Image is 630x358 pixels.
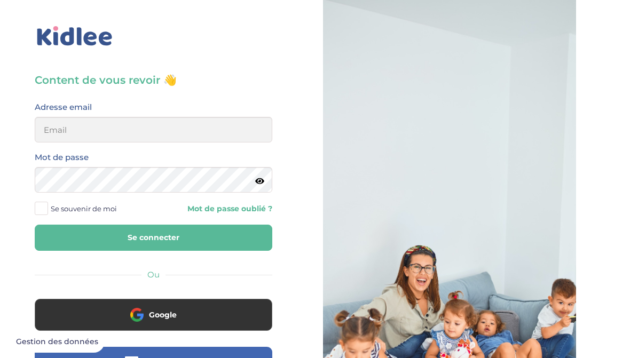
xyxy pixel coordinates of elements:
[35,299,272,331] button: Google
[35,150,89,164] label: Mot de passe
[16,337,98,347] span: Gestion des données
[35,225,272,251] button: Se connecter
[10,331,105,353] button: Gestion des données
[51,202,117,216] span: Se souvenir de moi
[130,308,144,321] img: google.png
[147,269,160,280] span: Ou
[35,24,115,49] img: logo_kidlee_bleu
[35,317,272,327] a: Google
[162,204,273,214] a: Mot de passe oublié ?
[35,73,272,87] h3: Content de vous revoir 👋
[35,117,272,142] input: Email
[35,100,92,114] label: Adresse email
[149,309,177,320] span: Google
